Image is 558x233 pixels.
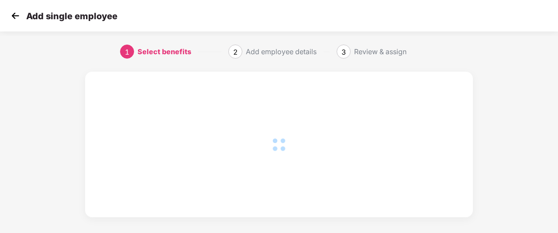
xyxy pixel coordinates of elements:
img: svg+xml;base64,PHN2ZyB4bWxucz0iaHR0cDovL3d3dy53My5vcmcvMjAwMC9zdmciIHdpZHRoPSIzMCIgaGVpZ2h0PSIzMC... [9,9,22,22]
span: 2 [233,48,238,56]
div: Select benefits [138,45,191,59]
span: 3 [341,48,346,56]
div: Review & assign [354,45,406,59]
span: 1 [125,48,129,56]
p: Add single employee [26,11,117,21]
div: Add employee details [246,45,317,59]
